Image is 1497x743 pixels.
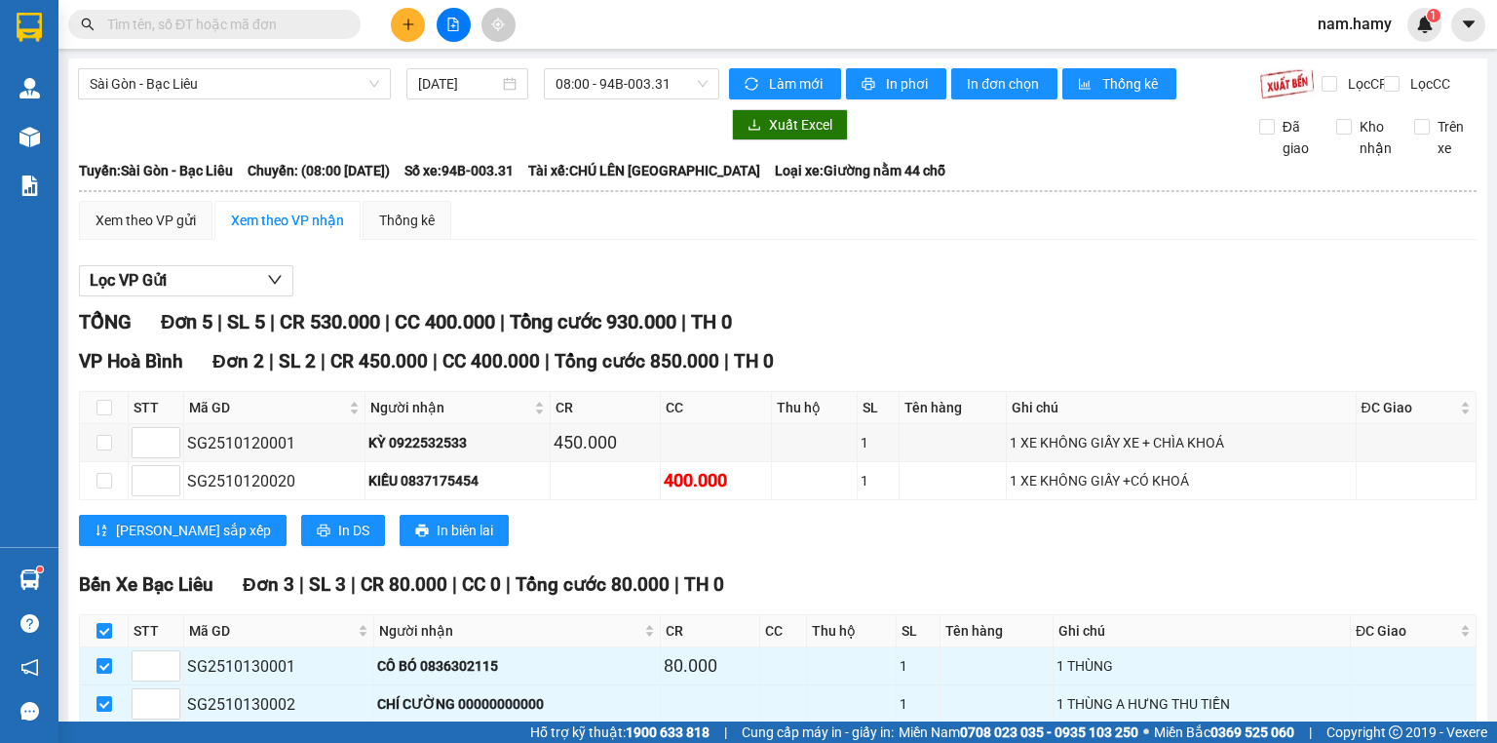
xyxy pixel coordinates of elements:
span: question-circle [20,614,39,633]
span: | [681,310,686,333]
span: CR 450.000 [330,350,428,372]
span: caret-down [1460,16,1478,33]
span: sort-ascending [95,524,108,539]
div: Xem theo VP nhận [231,210,344,231]
span: 08:00 - 94B-003.31 [556,69,709,98]
span: TH 0 [691,310,732,333]
span: aim [491,18,505,31]
span: TỔNG [79,310,132,333]
div: 1 [861,470,896,491]
button: syncLàm mới [729,68,841,99]
span: Tổng cước 80.000 [516,573,670,596]
th: STT [129,392,184,424]
div: 1 XE KHÔNG GIẤY +CÓ KHOÁ [1010,470,1352,491]
span: Tài xế: CHÚ LÊN [GEOGRAPHIC_DATA] [528,160,760,181]
span: notification [20,658,39,677]
span: | [217,310,222,333]
span: Miền Bắc [1154,722,1294,743]
input: Tìm tên, số ĐT hoặc mã đơn [107,14,337,35]
span: copyright [1389,725,1402,739]
span: In DS [338,520,369,541]
span: Lọc CR [1340,73,1391,95]
th: Ghi chú [1007,392,1356,424]
button: printerIn DS [301,515,385,546]
td: SG2510130002 [184,685,374,723]
span: | [269,350,274,372]
span: | [674,573,679,596]
img: logo-vxr [17,13,42,42]
span: Xuất Excel [769,114,832,136]
div: SG2510120001 [187,431,362,455]
th: CR [551,392,662,424]
button: bar-chartThống kê [1062,68,1176,99]
span: file-add [446,18,460,31]
div: 1 [861,432,896,453]
div: 1 THÙNG A HƯNG THU TIỀN [1056,693,1347,715]
span: CR 530.000 [280,310,380,333]
div: CHÍ CƯỜNG 00000000000 [377,693,657,715]
b: Tuyến: Sài Gòn - Bạc Liêu [79,163,233,178]
th: CC [661,392,772,424]
span: CR 80.000 [361,573,447,596]
span: Tổng cước 850.000 [555,350,719,372]
th: Ghi chú [1054,615,1351,647]
span: Tổng cước 930.000 [510,310,676,333]
span: download [748,118,761,134]
div: 80.000 [664,652,756,680]
span: SL 2 [279,350,316,372]
span: Bến Xe Bạc Liêu [79,573,213,596]
span: printer [317,524,330,539]
th: CR [661,615,760,647]
span: | [506,573,511,596]
span: SL 5 [227,310,265,333]
td: SG2510130001 [184,647,374,685]
span: In biên lai [437,520,493,541]
div: SG2510120020 [187,469,362,493]
span: Số xe: 94B-003.31 [404,160,514,181]
span: Đã giao [1275,116,1323,159]
th: CC [760,615,807,647]
sup: 1 [37,567,43,572]
span: | [299,573,304,596]
span: Trên xe [1430,116,1478,159]
span: | [321,350,326,372]
span: sync [745,77,761,93]
span: Chuyến: (08:00 [DATE]) [248,160,390,181]
div: KỲ 0922532533 [368,432,546,453]
th: Thu hộ [807,615,897,647]
strong: 1900 633 818 [626,724,710,740]
div: SG2510130001 [187,654,370,679]
strong: 0369 525 060 [1210,724,1294,740]
span: [PERSON_NAME] sắp xếp [116,520,271,541]
span: SL 3 [309,573,346,596]
button: file-add [437,8,471,42]
th: SL [897,615,940,647]
span: Sài Gòn - Bạc Liêu [90,69,379,98]
span: bar-chart [1078,77,1094,93]
span: Đơn 2 [212,350,264,372]
button: downloadXuất Excel [732,109,848,140]
span: In phơi [886,73,931,95]
span: Miền Nam [899,722,1138,743]
span: Người nhận [370,397,529,418]
div: CÔ BÓ 0836302115 [377,655,657,677]
div: KIỀU 0837175454 [368,470,546,491]
span: CC 400.000 [395,310,495,333]
span: printer [415,524,429,539]
th: Thu hộ [772,392,858,424]
strong: 0708 023 035 - 0935 103 250 [960,724,1138,740]
div: SG2510130002 [187,692,370,717]
button: plus [391,8,425,42]
span: Kho nhận [1352,116,1400,159]
span: ĐC Giao [1362,397,1456,418]
div: Thống kê [379,210,435,231]
button: caret-down [1451,8,1485,42]
img: warehouse-icon [19,569,40,590]
span: | [385,310,390,333]
td: SG2510120001 [184,424,365,462]
span: CC 0 [462,573,501,596]
span: Hỗ trợ kỹ thuật: [530,722,710,743]
th: SL [858,392,900,424]
span: | [1309,722,1312,743]
span: Đơn 3 [243,573,294,596]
